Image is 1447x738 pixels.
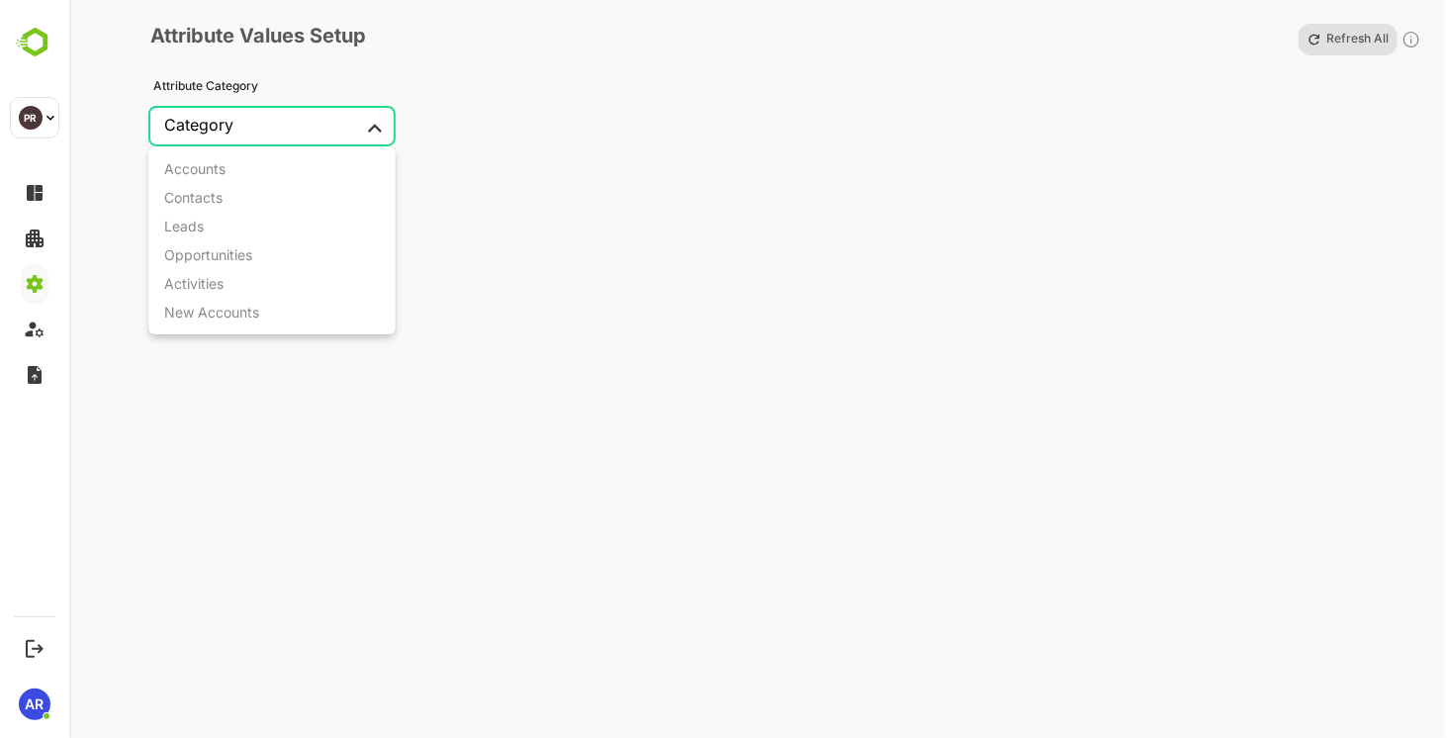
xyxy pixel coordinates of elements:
[164,246,252,263] div: Opportunities
[164,189,223,206] div: Contacts
[164,160,226,177] div: Accounts
[164,304,259,321] div: New Accounts
[164,218,204,234] div: Leads
[164,275,224,292] div: Activities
